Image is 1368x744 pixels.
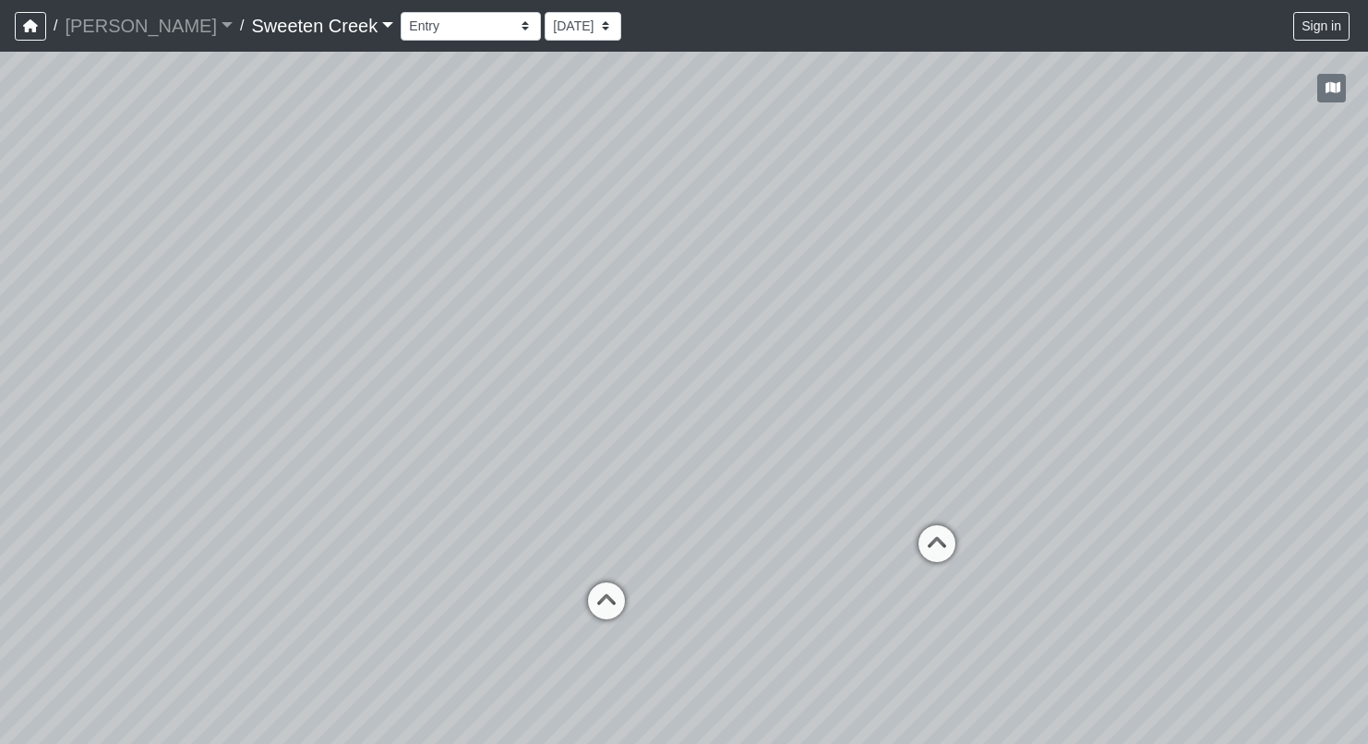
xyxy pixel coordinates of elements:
[1293,12,1350,41] button: Sign in
[233,7,251,44] span: /
[251,7,393,44] a: Sweeten Creek
[46,7,65,44] span: /
[65,7,233,44] a: [PERSON_NAME]
[14,707,123,744] iframe: Ybug feedback widget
